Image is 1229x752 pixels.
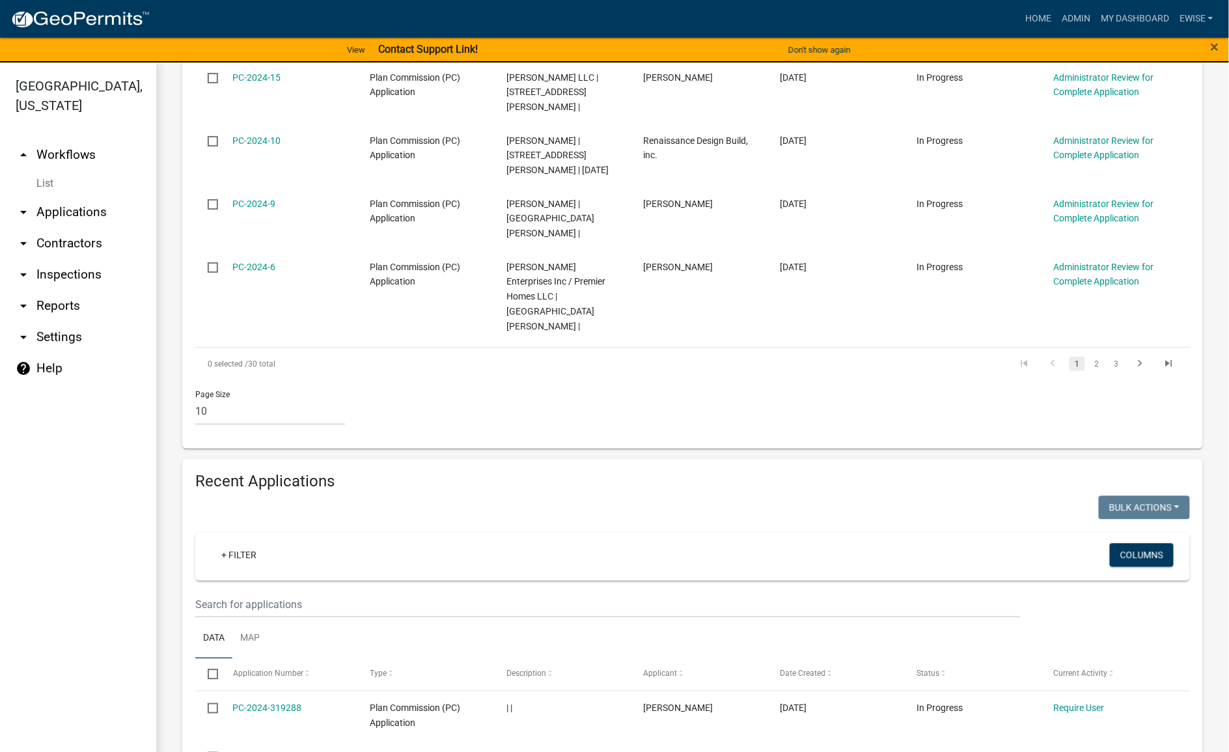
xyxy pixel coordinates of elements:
[917,199,963,209] span: In Progress
[1012,357,1037,371] a: go to first page
[195,659,220,690] datatable-header-cell: Select
[506,262,605,331] span: Chase Murphy Enterprises Inc / Premier Homes LLC | COLUMBUS MANN ROAD |
[195,591,1021,618] input: Search for applications
[506,703,512,713] span: | |
[16,147,31,163] i: arrow_drop_up
[1054,262,1154,287] a: Administrator Review for Complete Application
[211,544,267,567] a: + Filter
[1128,357,1153,371] a: go to next page
[370,703,460,728] span: Plan Commission (PC) Application
[1109,357,1124,371] a: 3
[370,669,387,678] span: Type
[1054,199,1154,224] a: Administrator Review for Complete Application
[16,329,31,345] i: arrow_drop_down
[233,135,281,146] a: PC-2024-10
[233,199,276,209] a: PC-2024-9
[1211,39,1219,55] button: Close
[1056,7,1096,31] a: Admin
[1041,357,1066,371] a: go to previous page
[783,39,856,61] button: Don't show again
[1157,357,1181,371] a: go to last page
[643,262,713,272] span: Chase Murphy
[643,199,713,209] span: Jason Copperwaite
[16,236,31,251] i: arrow_drop_down
[1099,496,1190,520] button: Bulk Actions
[1211,38,1219,56] span: ×
[195,618,232,660] a: Data
[233,703,302,713] a: PC-2024-319288
[195,348,588,380] div: 30 total
[506,669,546,678] span: Description
[16,267,31,283] i: arrow_drop_down
[643,669,677,678] span: Applicant
[631,659,767,690] datatable-header-cell: Applicant
[16,361,31,376] i: help
[232,618,268,660] a: Map
[233,72,281,83] a: PC-2024-15
[1054,703,1105,713] a: Require User
[917,135,963,146] span: In Progress
[1020,7,1056,31] a: Home
[1070,357,1085,371] a: 1
[342,39,370,61] a: View
[1110,544,1174,567] button: Columns
[16,298,31,314] i: arrow_drop_down
[1042,659,1178,690] datatable-header-cell: Current Activity
[1174,7,1219,31] a: Ewise
[195,472,1190,491] h4: Recent Applications
[917,72,963,83] span: In Progress
[767,659,904,690] datatable-header-cell: Date Created
[506,135,609,176] span: Jared Portukalian | 23235 NICHOLSON KNOB ROAD | 09/11/2024
[643,135,748,161] span: Renaissance Design Build, inc.
[780,262,807,272] span: 06/07/2024
[780,135,807,146] span: 07/22/2024
[370,72,460,98] span: Plan Commission (PC) Application
[370,135,460,161] span: Plan Commission (PC) Application
[905,659,1042,690] datatable-header-cell: Status
[917,669,940,678] span: Status
[1054,135,1154,161] a: Administrator Review for Complete Application
[506,199,594,239] span: Clint Guthrie | 1119 BIGGS ROAD |
[917,703,963,713] span: In Progress
[780,72,807,83] span: 08/08/2024
[1087,353,1107,375] li: page 2
[494,659,631,690] datatable-header-cell: Description
[780,703,807,713] span: 10/03/2024
[370,262,460,287] span: Plan Commission (PC) Application
[643,703,713,713] span: Eric Wise
[233,669,304,678] span: Application Number
[220,659,357,690] datatable-header-cell: Application Number
[378,43,478,55] strong: Contact Support Link!
[780,669,826,678] span: Date Created
[16,204,31,220] i: arrow_drop_down
[506,72,598,113] span: Hawthorn Glen LLC | 6251 kamer CT |
[357,659,494,690] datatable-header-cell: Type
[1054,669,1108,678] span: Current Activity
[370,199,460,224] span: Plan Commission (PC) Application
[208,359,248,369] span: 0 selected /
[1107,353,1126,375] li: page 3
[643,72,713,83] span: Jason Copperwaite
[1054,72,1154,98] a: Administrator Review for Complete Application
[1089,357,1105,371] a: 2
[233,262,276,272] a: PC-2024-6
[1068,353,1087,375] li: page 1
[1096,7,1174,31] a: My Dashboard
[917,262,963,272] span: In Progress
[780,199,807,209] span: 06/14/2024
